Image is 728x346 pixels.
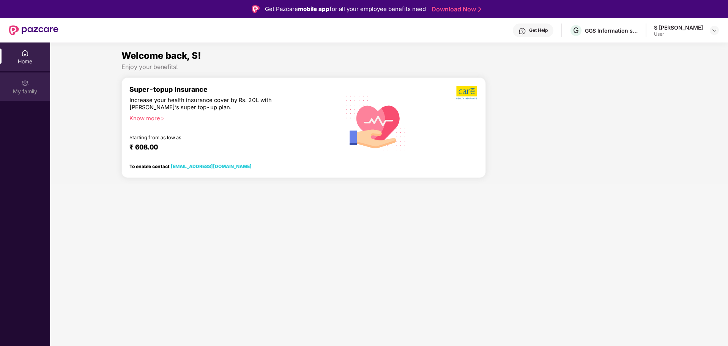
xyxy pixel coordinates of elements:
[478,5,481,13] img: Stroke
[585,27,638,34] div: GGS Information services private limited
[298,5,329,13] strong: mobile app
[129,143,325,152] div: ₹ 608.00
[654,31,703,37] div: User
[9,25,58,35] img: New Pazcare Logo
[129,164,252,169] div: To enable contact
[265,5,426,14] div: Get Pazcare for all your employee benefits need
[456,85,478,100] img: b5dec4f62d2307b9de63beb79f102df3.png
[711,27,717,33] img: svg+xml;base64,PHN2ZyBpZD0iRHJvcGRvd24tMzJ4MzIiIHhtbG5zPSJodHRwOi8vd3d3LnczLm9yZy8yMDAwL3N2ZyIgd2...
[129,85,333,93] div: Super-topup Insurance
[529,27,548,33] div: Get Help
[340,86,412,159] img: svg+xml;base64,PHN2ZyB4bWxucz0iaHR0cDovL3d3dy53My5vcmcvMjAwMC9zdmciIHhtbG5zOnhsaW5rPSJodHRwOi8vd3...
[432,5,479,13] a: Download Now
[654,24,703,31] div: S [PERSON_NAME]
[129,97,300,112] div: Increase your health insurance cover by Rs. 20L with [PERSON_NAME]’s super top-up plan.
[573,26,579,35] span: G
[21,49,29,57] img: svg+xml;base64,PHN2ZyBpZD0iSG9tZSIgeG1sbnM9Imh0dHA6Ly93d3cudzMub3JnLzIwMDAvc3ZnIiB3aWR0aD0iMjAiIG...
[252,5,260,13] img: Logo
[21,79,29,87] img: svg+xml;base64,PHN2ZyB3aWR0aD0iMjAiIGhlaWdodD0iMjAiIHZpZXdCb3g9IjAgMCAyMCAyMCIgZmlsbD0ibm9uZSIgeG...
[121,63,657,71] div: Enjoy your benefits!
[160,116,164,121] span: right
[129,135,301,140] div: Starting from as low as
[171,164,252,169] a: [EMAIL_ADDRESS][DOMAIN_NAME]
[121,50,201,61] span: Welcome back, S!
[129,115,328,120] div: Know more
[518,27,526,35] img: svg+xml;base64,PHN2ZyBpZD0iSGVscC0zMngzMiIgeG1sbnM9Imh0dHA6Ly93d3cudzMub3JnLzIwMDAvc3ZnIiB3aWR0aD...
